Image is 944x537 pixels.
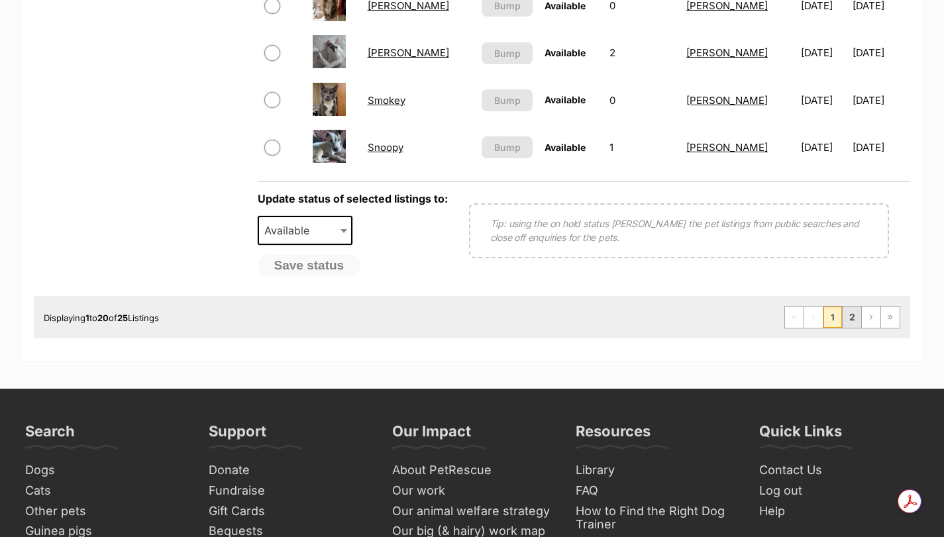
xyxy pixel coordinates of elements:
[258,192,448,205] label: Update status of selected listings to:
[823,307,842,328] span: Page 1
[209,422,266,448] h3: Support
[203,481,374,501] a: Fundraise
[754,481,924,501] a: Log out
[853,124,909,170] td: [DATE]
[258,255,361,276] button: Save status
[754,501,924,522] a: Help
[785,307,804,328] span: First page
[604,30,680,75] td: 2
[862,307,880,328] a: Next page
[686,46,768,59] a: [PERSON_NAME]
[604,77,680,123] td: 0
[387,481,557,501] a: Our work
[881,307,900,328] a: Last page
[259,221,323,240] span: Available
[20,460,190,481] a: Dogs
[387,501,557,522] a: Our animal welfare strategy
[392,422,471,448] h3: Our Impact
[759,422,842,448] h3: Quick Links
[44,313,159,323] span: Displaying to of Listings
[570,501,741,535] a: How to Find the Right Dog Trainer
[796,124,852,170] td: [DATE]
[203,501,374,522] a: Gift Cards
[482,136,533,158] button: Bump
[604,124,680,170] td: 1
[796,77,852,123] td: [DATE]
[853,77,909,123] td: [DATE]
[482,42,533,64] button: Bump
[545,94,586,105] span: Available
[368,94,405,107] a: Smokey
[843,307,861,328] a: Page 2
[796,30,852,75] td: [DATE]
[784,306,900,328] nav: Pagination
[545,47,586,58] span: Available
[686,141,768,154] a: [PERSON_NAME]
[490,217,868,244] p: Tip: using the on hold status [PERSON_NAME] the pet listings from public searches and close off e...
[97,313,109,323] strong: 20
[368,46,449,59] a: [PERSON_NAME]
[20,501,190,522] a: Other pets
[25,422,75,448] h3: Search
[570,481,741,501] a: FAQ
[20,481,190,501] a: Cats
[494,140,521,154] span: Bump
[85,313,89,323] strong: 1
[804,307,823,328] span: Previous page
[576,422,651,448] h3: Resources
[258,216,353,245] span: Available
[117,313,128,323] strong: 25
[368,141,403,154] a: Snoopy
[754,460,924,481] a: Contact Us
[853,30,909,75] td: [DATE]
[686,94,768,107] a: [PERSON_NAME]
[494,93,521,107] span: Bump
[387,460,557,481] a: About PetRescue
[545,142,586,153] span: Available
[570,460,741,481] a: Library
[494,46,521,60] span: Bump
[482,89,533,111] button: Bump
[203,460,374,481] a: Donate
